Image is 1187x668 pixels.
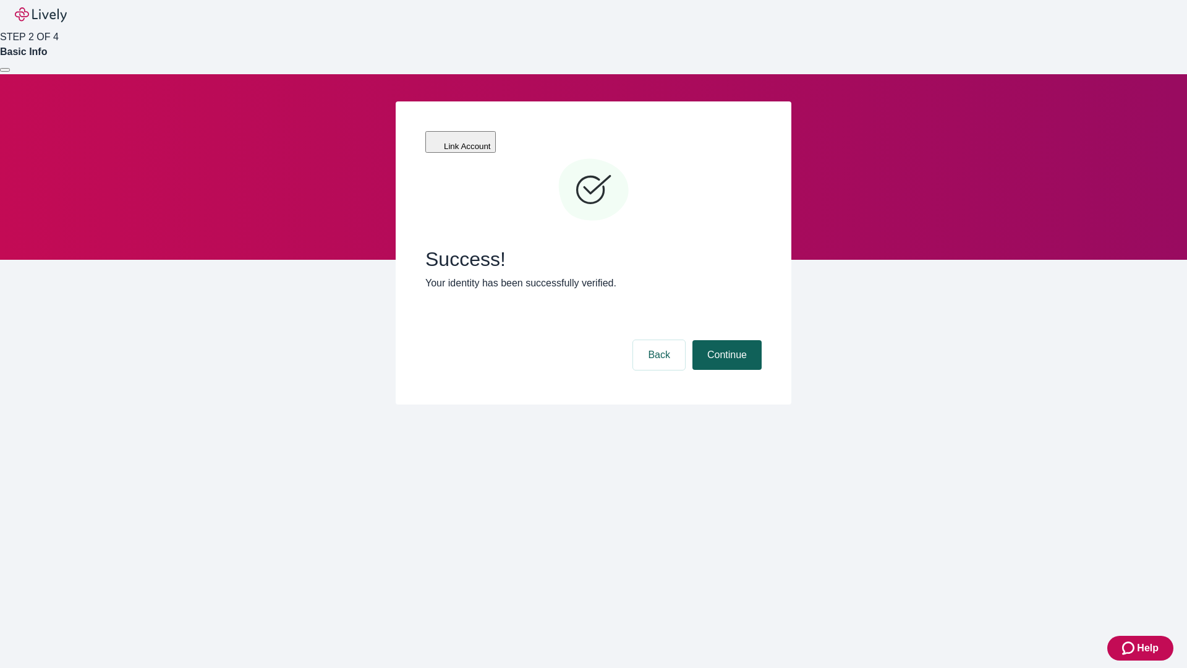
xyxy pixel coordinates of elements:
button: Back [633,340,685,370]
svg: Zendesk support icon [1122,641,1137,656]
button: Link Account [425,131,496,153]
span: Success! [425,247,762,271]
button: Continue [692,340,762,370]
img: Lively [15,7,67,22]
p: Your identity has been successfully verified. [425,276,762,291]
span: Help [1137,641,1159,656]
svg: Checkmark icon [556,153,631,228]
button: Zendesk support iconHelp [1107,636,1173,661]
